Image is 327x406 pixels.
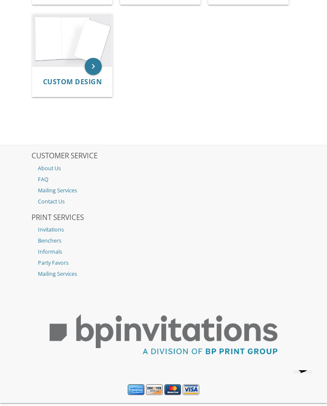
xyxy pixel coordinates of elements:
a: Informals [32,246,295,257]
a: Benchers [32,235,295,246]
a: About Us [32,163,295,174]
a: FAQ [32,174,295,185]
a: Custom Design [43,78,102,86]
a: keyboard_arrow_right [85,58,102,75]
img: American Express [128,384,144,395]
img: Custom Design [32,14,112,66]
span: Custom Design [43,77,102,86]
img: Discover [146,384,163,395]
iframe: chat widget [290,370,318,397]
a: Mailing Services [32,185,295,196]
h2: CUSTOMER SERVICE [32,152,295,160]
a: Mailing Services [32,269,295,280]
img: MasterCard [164,384,181,395]
img: Visa [183,384,199,395]
img: BP Print Group [32,303,295,367]
h2: PRINT SERVICES [32,214,295,222]
a: Invitations [32,224,295,235]
a: Party Favors [32,257,295,269]
a: Contact Us [32,196,295,207]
